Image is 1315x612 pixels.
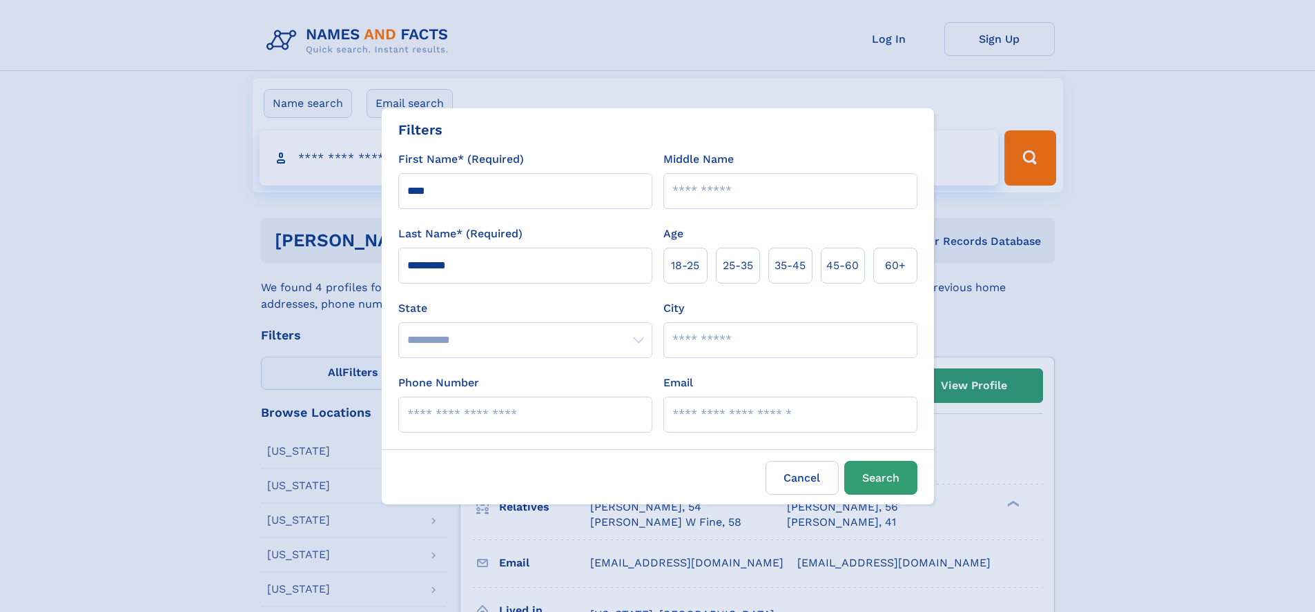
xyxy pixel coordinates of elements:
[844,461,917,495] button: Search
[723,257,753,274] span: 25‑35
[671,257,699,274] span: 18‑25
[663,151,734,168] label: Middle Name
[663,300,684,317] label: City
[398,151,524,168] label: First Name* (Required)
[766,461,839,495] label: Cancel
[398,300,652,317] label: State
[398,226,523,242] label: Last Name* (Required)
[663,375,693,391] label: Email
[826,257,859,274] span: 45‑60
[398,119,442,140] div: Filters
[398,375,479,391] label: Phone Number
[885,257,906,274] span: 60+
[775,257,806,274] span: 35‑45
[663,226,683,242] label: Age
